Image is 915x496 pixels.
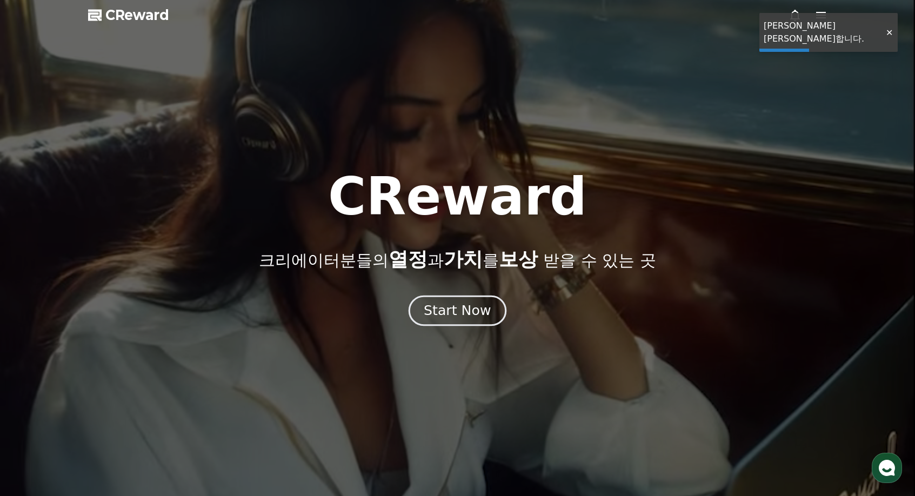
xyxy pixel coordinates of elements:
span: CReward [105,6,169,24]
div: Start Now [424,301,491,320]
span: 대화 [99,359,112,368]
span: 홈 [34,359,41,367]
a: CReward [88,6,169,24]
h1: CReward [328,171,587,223]
button: Start Now [409,296,506,326]
span: 보상 [499,248,538,270]
span: 가치 [444,248,483,270]
span: 열정 [389,248,428,270]
a: 대화 [71,343,139,370]
span: 설정 [167,359,180,367]
p: 크리에이터분들의 과 를 받을 수 있는 곳 [259,249,656,270]
a: Start Now [411,307,504,317]
a: 홈 [3,343,71,370]
a: 설정 [139,343,208,370]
